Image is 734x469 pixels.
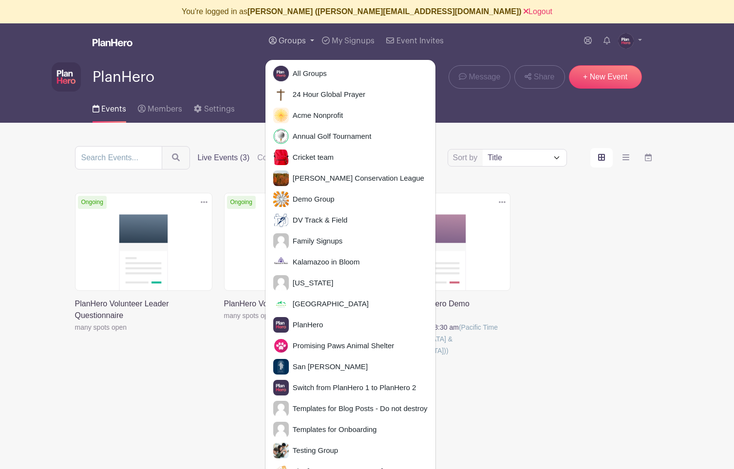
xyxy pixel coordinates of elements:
a: Templates for Onboarding [265,420,435,439]
span: Acme Nonprofit [289,110,343,121]
span: Templates for Onboarding [289,424,377,435]
a: Demo Group [265,189,435,209]
img: charter-schools-logo.png [273,296,289,312]
img: PH-Logo-Circle-Centered-Purple.jpg [618,33,634,49]
a: Testing Group [265,441,435,460]
span: Family Signups [289,236,343,247]
img: DVTF.jpg [273,212,289,228]
img: PH-Logo-Square-Centered-Purple.jpg [273,317,289,333]
a: Family Signups [265,231,435,251]
span: [US_STATE] [289,278,334,289]
img: PH-Logo-Square-Centered-Purple.jpg [52,62,81,92]
a: Settings [194,92,234,123]
span: Groups [279,37,306,45]
span: Testing Group [289,445,338,456]
span: Events [101,105,126,113]
span: Annual Golf Tournament [289,131,372,142]
img: default-ce2991bfa6775e67f084385cd625a349d9dcbb7a52a09fb2fda1e96e2d18dcdb.png [273,422,289,437]
a: Switch from PlanHero 1 to PlanHero 2 [265,378,435,397]
img: dbcl-grounds-0541_320.jpg [273,170,289,186]
a: PlanHero [265,315,435,335]
a: Members [138,92,182,123]
img: logo_white-6c42ec7e38ccf1d336a20a19083b03d10ae64f83f12c07503d8b9e83406b4c7d.svg [93,38,132,46]
a: Templates for Blog Posts - Do not destroy [265,399,435,418]
div: filters [198,152,347,164]
a: Cricket team [265,148,435,167]
img: PH-Logo-Circle-Centered-Purple.jpg [273,66,289,81]
img: SATvsACT-page-science.jpg [273,443,289,458]
span: All Groups [289,68,327,79]
a: [GEOGRAPHIC_DATA] [265,294,435,314]
a: Share [514,65,565,89]
span: Promising Paws Animal Shelter [289,340,394,352]
span: Settings [204,105,235,113]
a: Message [449,65,510,89]
a: 24 Hour Global Prayer [265,85,435,104]
a: San [PERSON_NAME] [265,357,435,376]
a: Logout [524,7,552,16]
a: [US_STATE] [265,273,435,293]
span: Members [148,105,182,113]
label: Live Events (3) [198,152,250,164]
img: Acme-logo-ph.png [273,108,289,123]
a: Kalamazoo in Bloom [265,252,435,272]
a: Events [93,92,126,123]
span: PlanHero [289,319,323,331]
img: cross-square-1.png [273,87,289,102]
span: Message [469,71,500,83]
a: [PERSON_NAME] Conservation League [265,169,435,188]
img: kalamazoo-in-bloom-200x200.png [273,254,289,270]
a: My Signups [318,23,378,58]
label: Sort by [453,152,481,164]
a: DV Track & Field [265,210,435,230]
span: 24 Hour Global Prayer [289,89,365,100]
img: GOLf-tournament-logo-ph.png [273,129,289,144]
span: My Signups [332,37,375,45]
span: Share [534,71,555,83]
a: Annual Golf Tournament [265,127,435,146]
img: LDS-logo-planhero.png [273,359,289,375]
span: Event Invites [396,37,444,45]
a: Promising Paws Animal Shelter [265,336,435,356]
img: pencils-200x200.png [273,191,289,207]
span: Switch from PlanHero 1 to PlanHero 2 [289,382,416,394]
span: [PERSON_NAME] Conservation League [289,173,424,184]
span: PlanHero [93,69,154,85]
span: Kalamazoo in Bloom [289,257,360,268]
span: Demo Group [289,194,335,205]
span: [GEOGRAPHIC_DATA] [289,299,369,310]
a: Groups [265,23,318,58]
span: Cricket team [289,152,334,163]
input: Search Events... [75,146,162,169]
img: cat-paw.png [273,338,289,354]
span: DV Track & Field [289,215,348,226]
img: bag.jpeg [273,150,289,165]
div: order and view [590,148,659,168]
b: [PERSON_NAME] ([PERSON_NAME][EMAIL_ADDRESS][DOMAIN_NAME]) [247,7,522,16]
img: PH-Logo-Square-Centered-Purple.png [273,380,289,395]
a: Acme Nonprofit [265,106,435,125]
span: San [PERSON_NAME] [289,361,368,373]
label: Completed (0) [257,152,306,164]
img: default-ce2991bfa6775e67f084385cd625a349d9dcbb7a52a09fb2fda1e96e2d18dcdb.png [273,401,289,416]
img: default-ce2991bfa6775e67f084385cd625a349d9dcbb7a52a09fb2fda1e96e2d18dcdb.png [273,275,289,291]
img: default-ce2991bfa6775e67f084385cd625a349d9dcbb7a52a09fb2fda1e96e2d18dcdb.png [273,233,289,249]
span: Templates for Blog Posts - Do not destroy [289,403,428,414]
a: + New Event [569,65,642,89]
a: Event Invites [382,23,447,58]
a: All Groups [265,64,435,83]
